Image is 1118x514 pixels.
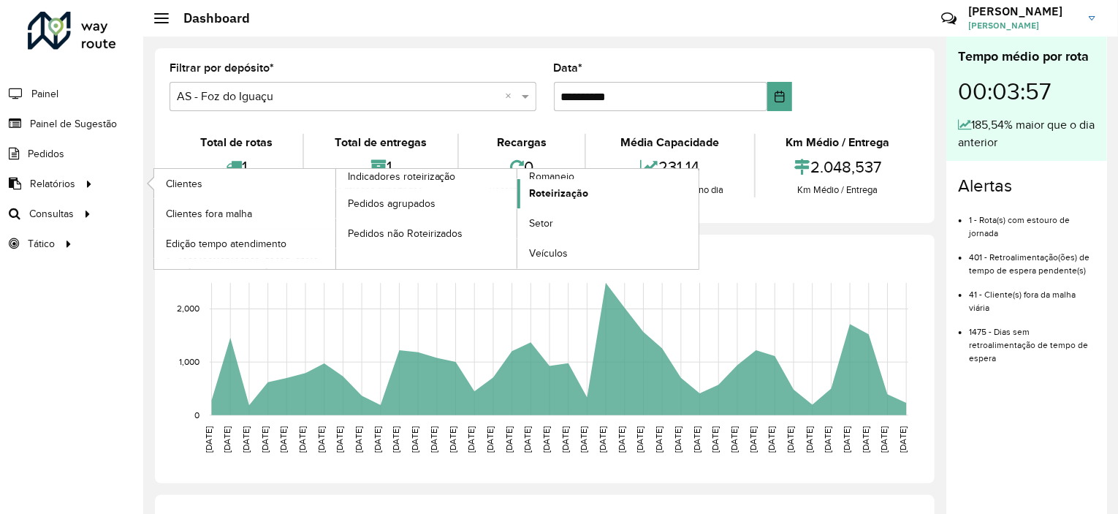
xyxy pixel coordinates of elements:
text: [DATE] [373,426,382,453]
text: [DATE] [617,426,626,453]
span: Roteirização [529,186,588,201]
text: [DATE] [241,426,251,453]
span: Indicadores roteirização [348,169,456,184]
text: [DATE] [260,426,270,453]
text: [DATE] [710,426,720,453]
span: Clientes fora malha [166,206,252,222]
div: Tempo médio por rota [958,47,1095,67]
div: Km Médio / Entrega [759,183,916,197]
div: Média Capacidade [590,134,750,151]
a: Pedidos não Roteirizados [336,219,517,248]
text: [DATE] [297,426,307,453]
text: [DATE] [579,426,589,453]
text: [DATE] [522,426,532,453]
span: [PERSON_NAME] [968,19,1078,32]
span: Veículos [529,246,568,261]
span: Pedidos agrupados [348,196,436,211]
text: [DATE] [354,426,363,453]
li: 1475 - Dias sem retroalimentação de tempo de espera [969,314,1095,365]
h2: Dashboard [169,10,250,26]
text: [DATE] [222,426,232,453]
text: [DATE] [278,426,288,453]
text: [DATE] [335,426,344,453]
text: 0 [194,410,199,420]
span: Tático [28,236,55,252]
span: Romaneio [529,169,574,184]
text: [DATE] [541,426,551,453]
text: [DATE] [729,426,739,453]
text: [DATE] [466,426,476,453]
div: 185,54% maior que o dia anterior [958,116,1095,151]
a: Clientes fora malha [154,199,335,228]
text: [DATE] [636,426,645,453]
a: Veículos [517,239,699,268]
label: Filtrar por depósito [170,59,274,77]
label: Data [554,59,583,77]
text: [DATE] [654,426,663,453]
div: Recargas [463,134,581,151]
li: 401 - Retroalimentação(ões) de tempo de espera pendente(s) [969,240,1095,277]
span: Pedidos não Roteirizados [348,226,463,241]
text: [DATE] [598,426,607,453]
text: [DATE] [805,426,814,453]
div: 0 [463,151,581,183]
div: 2.048,537 [759,151,916,183]
text: [DATE] [204,426,213,453]
text: [DATE] [861,426,870,453]
text: [DATE] [842,426,851,453]
div: Total de rotas [173,134,299,151]
h4: Alertas [958,175,1095,197]
div: 00:03:57 [958,67,1095,116]
text: 2,000 [177,304,199,314]
a: Romaneio [336,169,699,269]
text: [DATE] [748,426,758,453]
a: Pedidos agrupados [336,189,517,218]
div: 231,14 [590,151,750,183]
text: [DATE] [485,426,495,453]
text: [DATE] [560,426,570,453]
text: [DATE] [786,426,795,453]
button: Choose Date [767,82,792,111]
div: 1 [173,151,299,183]
a: Edição tempo atendimento [154,229,335,258]
text: 1,000 [179,357,199,366]
div: Total de entregas [308,134,453,151]
span: Painel [31,86,58,102]
li: 1 - Rota(s) com estouro de jornada [969,203,1095,240]
text: [DATE] [767,426,777,453]
text: [DATE] [410,426,419,453]
a: Setor [517,209,699,238]
div: Km Médio / Entrega [759,134,916,151]
div: 1 [308,151,453,183]
span: Edição tempo atendimento [166,236,286,252]
span: Pedidos [28,146,64,162]
text: [DATE] [504,426,514,453]
span: Clear all [506,88,518,105]
text: [DATE] [392,426,401,453]
span: Clientes [166,176,202,192]
text: [DATE] [824,426,833,453]
span: Consultas [29,206,74,222]
span: Relatórios [30,176,75,192]
a: Clientes [154,169,335,198]
li: 41 - Cliente(s) fora da malha viária [969,277,1095,314]
text: [DATE] [898,426,908,453]
text: [DATE] [448,426,457,453]
text: [DATE] [429,426,438,453]
span: Painel de Sugestão [30,116,117,132]
h3: [PERSON_NAME] [968,4,1078,18]
text: [DATE] [316,426,326,453]
text: [DATE] [673,426,682,453]
a: Indicadores roteirização [154,169,517,269]
a: Roteirização [517,179,699,208]
span: Setor [529,216,553,231]
text: [DATE] [880,426,889,453]
text: [DATE] [692,426,701,453]
a: Contato Rápido [933,3,965,34]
